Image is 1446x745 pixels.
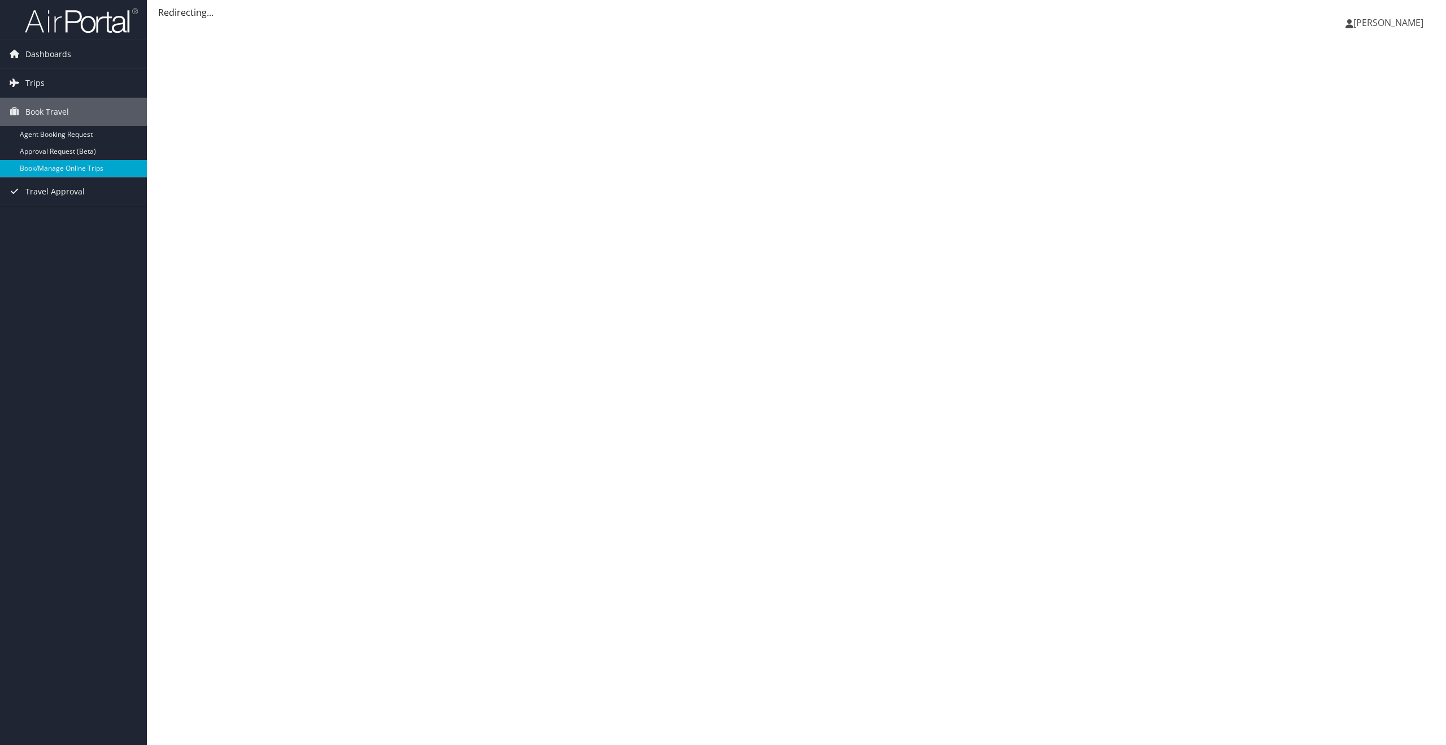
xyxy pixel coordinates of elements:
img: airportal-logo.png [25,7,138,34]
span: Trips [25,69,45,97]
div: Redirecting... [158,6,1435,19]
span: Dashboards [25,40,71,68]
a: [PERSON_NAME] [1345,6,1435,40]
span: [PERSON_NAME] [1353,16,1423,29]
span: Travel Approval [25,177,85,206]
span: Book Travel [25,98,69,126]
